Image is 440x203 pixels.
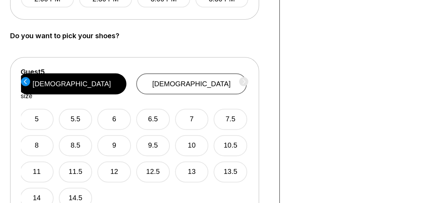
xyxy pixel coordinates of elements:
button: 11 [20,161,54,182]
button: [DEMOGRAPHIC_DATA] [17,73,126,94]
button: 10.5 [214,135,247,156]
button: 8.5 [59,135,92,156]
button: 9.5 [136,135,170,156]
button: 8 [20,135,54,156]
button: 9 [97,135,131,156]
button: 5.5 [59,109,92,130]
button: 6 [97,109,131,130]
label: Guest 5 [21,68,45,76]
button: 13 [175,161,209,182]
button: [DEMOGRAPHIC_DATA] [136,73,247,94]
button: 10 [175,135,209,156]
button: 5 [20,109,54,130]
button: 12 [97,161,131,182]
button: 11.5 [59,161,92,182]
button: 13.5 [214,161,247,182]
button: 7 [175,109,209,130]
button: 12.5 [136,161,170,182]
label: Do you want to pick your shoes? [10,32,269,40]
button: 6.5 [136,109,170,130]
button: 7.5 [214,109,247,130]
